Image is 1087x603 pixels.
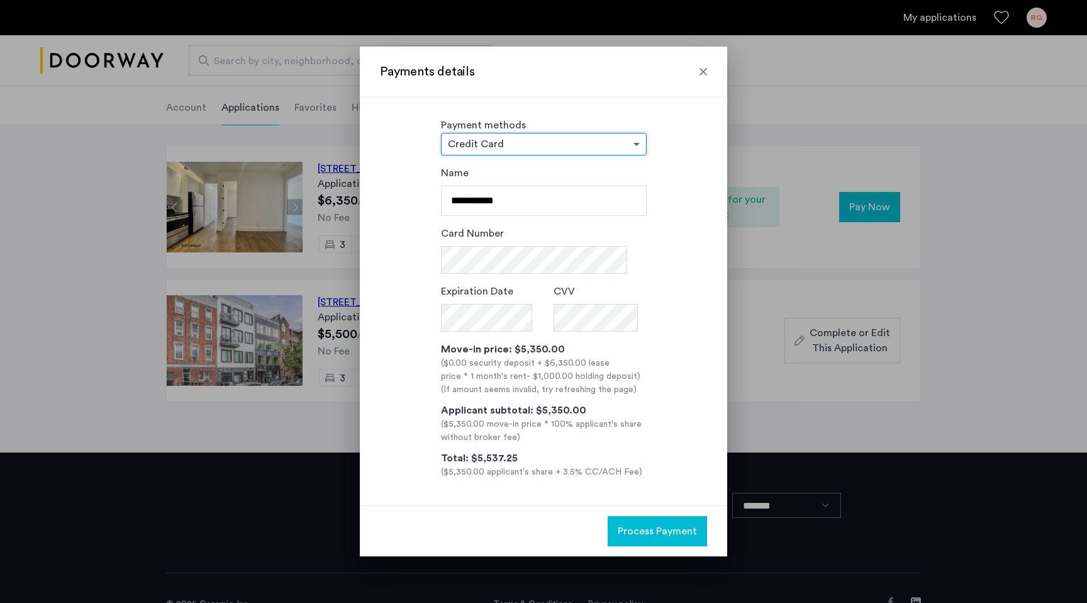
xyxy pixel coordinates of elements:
div: (If amount seems invalid, try refreshing the page) [441,383,647,397]
label: CVV [554,284,575,299]
label: Card Number [441,226,504,241]
h3: Payments details [380,63,707,81]
label: Expiration Date [441,284,513,299]
span: Total: $5,537.25 [441,453,518,463]
label: Name [441,166,469,181]
div: ($5,350.00 move-in price * 100% applicant's share without broker fee) [441,418,647,444]
div: ($5,350.00 applicant's share + 3.5% CC/ACH Fee) [441,466,647,479]
span: - $1,000.00 holding deposit [527,372,637,381]
div: Applicant subtotal: $5,350.00 [441,403,647,418]
label: Payment methods [441,120,526,130]
button: button [608,516,707,546]
span: Process Payment [618,524,697,539]
div: ($0.00 security deposit + $6,350.00 lease price * 1 month's rent ) [441,357,647,383]
div: Move-in price: $5,350.00 [441,342,647,357]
